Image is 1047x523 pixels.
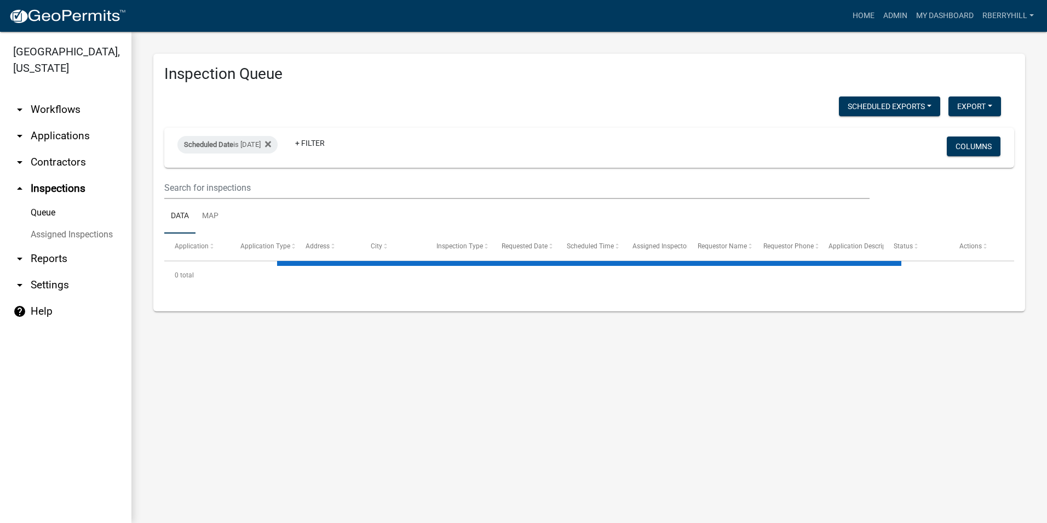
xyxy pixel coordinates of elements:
[426,234,491,260] datatable-header-cell: Inspection Type
[959,242,982,250] span: Actions
[883,234,948,260] datatable-header-cell: Status
[13,129,26,143] i: arrow_drop_down
[491,234,556,260] datatable-header-cell: Requested Date
[622,234,687,260] datatable-header-cell: Assigned Inspector
[848,5,879,26] a: Home
[195,199,225,234] a: Map
[286,133,333,153] a: + Filter
[818,234,883,260] datatable-header-cell: Application Description
[13,305,26,318] i: help
[164,261,1014,289] div: 0 total
[567,242,614,250] span: Scheduled Time
[164,234,229,260] datatable-header-cell: Application
[829,242,898,250] span: Application Description
[632,242,689,250] span: Assigned Inspector
[948,96,1001,116] button: Export
[556,234,622,260] datatable-header-cell: Scheduled Time
[763,242,814,250] span: Requestor Phone
[436,242,483,250] span: Inspection Type
[175,242,209,250] span: Application
[360,234,425,260] datatable-header-cell: City
[687,234,752,260] datatable-header-cell: Requestor Name
[371,242,382,250] span: City
[13,252,26,265] i: arrow_drop_down
[949,234,1014,260] datatable-header-cell: Actions
[502,242,548,250] span: Requested Date
[164,65,1014,83] h3: Inspection Queue
[13,103,26,116] i: arrow_drop_down
[698,242,747,250] span: Requestor Name
[295,234,360,260] datatable-header-cell: Address
[879,5,912,26] a: Admin
[184,140,233,149] span: Scheduled Date
[894,242,913,250] span: Status
[164,177,870,199] input: Search for inspections
[978,5,1038,26] a: rberryhill
[13,156,26,169] i: arrow_drop_down
[164,199,195,234] a: Data
[13,182,26,195] i: arrow_drop_up
[947,137,1000,156] button: Columns
[229,234,295,260] datatable-header-cell: Application Type
[752,234,818,260] datatable-header-cell: Requestor Phone
[240,242,290,250] span: Application Type
[177,136,278,154] div: is [DATE]
[839,96,940,116] button: Scheduled Exports
[912,5,978,26] a: My Dashboard
[306,242,330,250] span: Address
[13,278,26,292] i: arrow_drop_down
